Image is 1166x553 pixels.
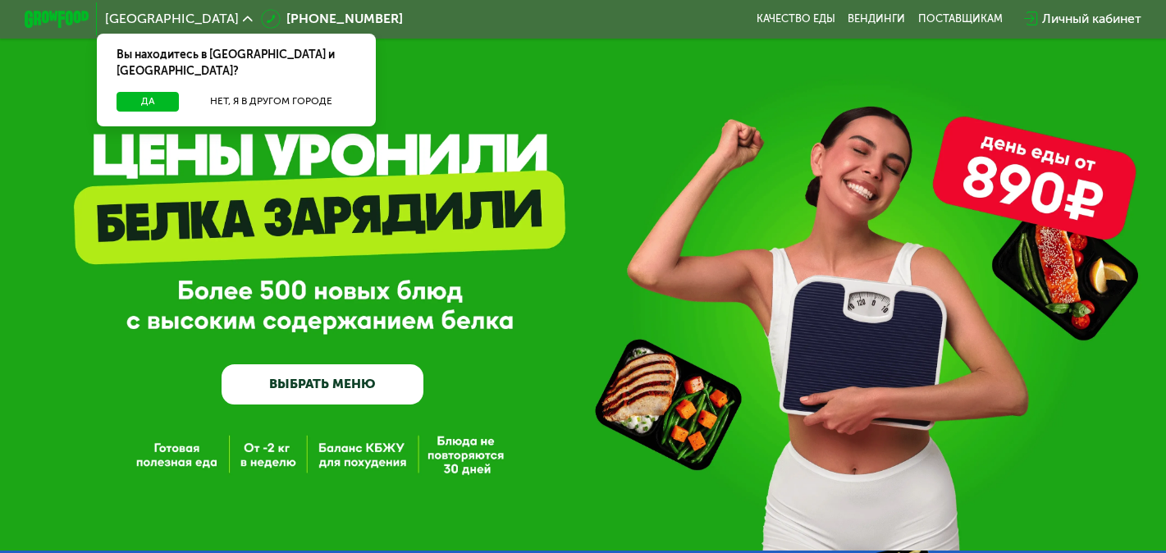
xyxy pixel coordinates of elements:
[848,12,905,25] a: Вендинги
[222,364,423,404] a: ВЫБРАТЬ МЕНЮ
[261,9,404,29] a: [PHONE_NUMBER]
[918,12,1003,25] div: поставщикам
[757,12,835,25] a: Качество еды
[185,92,356,112] button: Нет, я в другом городе
[105,12,239,25] span: [GEOGRAPHIC_DATA]
[117,92,179,112] button: Да
[97,34,375,92] div: Вы находитесь в [GEOGRAPHIC_DATA] и [GEOGRAPHIC_DATA]?
[1042,9,1141,29] div: Личный кабинет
